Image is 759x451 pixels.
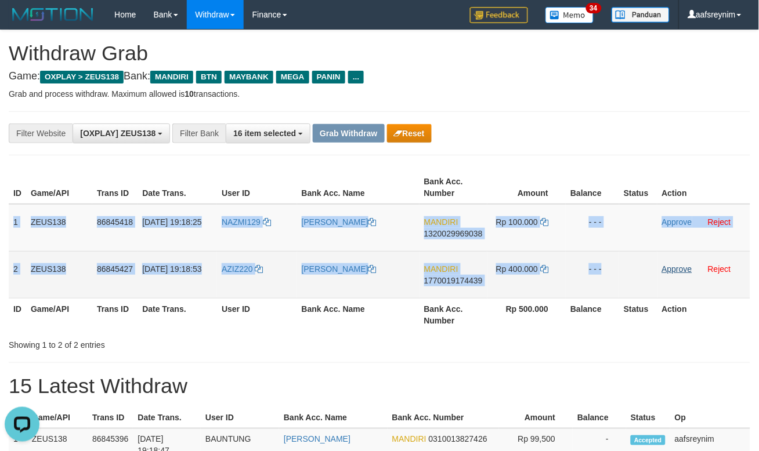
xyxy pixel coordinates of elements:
[496,264,538,274] span: Rp 400.000
[9,6,97,23] img: MOTION_logo.png
[429,435,487,444] span: Copy 0310013827426 to clipboard
[612,7,670,23] img: panduan.png
[631,435,666,445] span: Accepted
[279,407,388,428] th: Bank Acc. Name
[297,298,420,331] th: Bank Acc. Name
[657,171,750,204] th: Action
[566,171,619,204] th: Balance
[73,123,170,143] button: [OXPLAY] ZEUS138
[302,264,377,274] a: [PERSON_NAME]
[708,264,731,274] a: Reject
[9,71,750,82] h4: Game: Bank:
[196,71,222,83] span: BTN
[284,435,350,444] a: [PERSON_NAME]
[487,171,566,204] th: Amount
[26,298,92,331] th: Game/API
[708,217,731,227] a: Reject
[97,264,133,274] span: 86845427
[138,171,217,204] th: Date Trans.
[313,124,384,143] button: Grab Withdraw
[222,264,253,274] span: AZIZ220
[80,129,156,138] span: [OXPLAY] ZEUS138
[420,171,487,204] th: Bank Acc. Number
[150,71,193,83] span: MANDIRI
[217,298,297,331] th: User ID
[586,3,602,13] span: 34
[420,298,487,331] th: Bank Acc. Number
[225,71,273,83] span: MAYBANK
[276,71,309,83] span: MEGA
[302,217,377,227] a: [PERSON_NAME]
[573,407,626,428] th: Balance
[662,264,692,274] a: Approve
[626,407,670,428] th: Status
[540,264,548,274] a: Copy 400000 to clipboard
[226,123,310,143] button: 16 item selected
[312,71,345,83] span: PANIN
[88,407,133,428] th: Trans ID
[566,251,619,298] td: - - -
[97,217,133,227] span: 86845418
[5,5,39,39] button: Open LiveChat chat widget
[662,217,692,227] a: Approve
[487,298,566,331] th: Rp 500.000
[27,407,88,428] th: Game/API
[9,123,73,143] div: Filter Website
[138,298,217,331] th: Date Trans.
[222,217,271,227] a: NAZMI129
[26,251,92,298] td: ZEUS138
[9,374,750,398] h1: 15 Latest Withdraw
[499,407,573,428] th: Amount
[297,171,420,204] th: Bank Acc. Name
[222,217,261,227] span: NAZMI129
[424,229,483,238] span: Copy 1320029969038 to clipboard
[222,264,263,274] a: AZIZ220
[172,123,226,143] div: Filter Bank
[566,298,619,331] th: Balance
[92,171,138,204] th: Trans ID
[545,7,594,23] img: Button%20Memo.svg
[540,217,548,227] a: Copy 100000 to clipboard
[9,251,26,298] td: 2
[142,264,201,274] span: [DATE] 19:18:53
[40,71,124,83] span: OXPLAY > ZEUS138
[619,171,657,204] th: Status
[201,407,279,428] th: User ID
[142,217,201,227] span: [DATE] 19:18:25
[424,276,483,285] span: Copy 1770019174439 to clipboard
[9,42,750,65] h1: Withdraw Grab
[133,407,201,428] th: Date Trans.
[92,298,138,331] th: Trans ID
[26,204,92,252] td: ZEUS138
[670,407,750,428] th: Op
[470,7,528,23] img: Feedback.jpg
[387,124,432,143] button: Reset
[9,204,26,252] td: 1
[233,129,296,138] span: 16 item selected
[566,204,619,252] td: - - -
[619,298,657,331] th: Status
[9,298,26,331] th: ID
[424,264,458,274] span: MANDIRI
[657,298,750,331] th: Action
[217,171,297,204] th: User ID
[26,171,92,204] th: Game/API
[185,89,194,99] strong: 10
[388,407,499,428] th: Bank Acc. Number
[424,217,458,227] span: MANDIRI
[9,171,26,204] th: ID
[9,88,750,100] p: Grab and process withdraw. Maximum allowed is transactions.
[348,71,364,83] span: ...
[496,217,538,227] span: Rp 100.000
[9,334,308,351] div: Showing 1 to 2 of 2 entries
[392,435,427,444] span: MANDIRI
